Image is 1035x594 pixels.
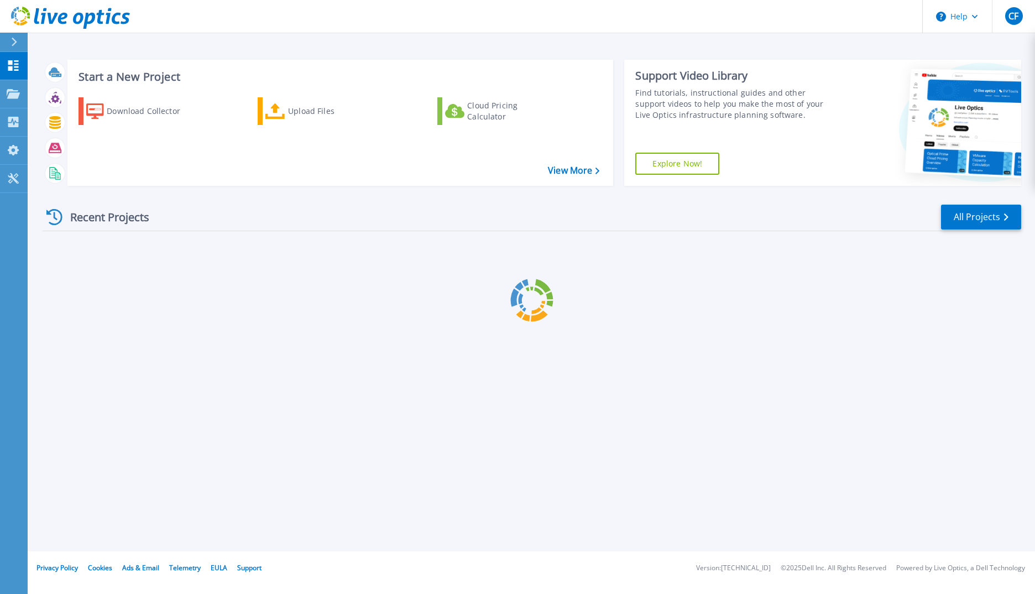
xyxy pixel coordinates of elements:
li: Powered by Live Optics, a Dell Technology [896,565,1025,572]
a: Explore Now! [635,153,719,175]
div: Recent Projects [43,204,164,231]
a: Telemetry [169,563,201,572]
a: Support [237,563,262,572]
a: Cookies [88,563,112,572]
a: Upload Files [258,97,381,125]
a: View More [548,165,599,176]
div: Find tutorials, instructional guides and other support videos to help you make the most of your L... [635,87,837,121]
div: Support Video Library [635,69,837,83]
div: Cloud Pricing Calculator [467,100,556,122]
div: Download Collector [107,100,195,122]
span: CF [1008,12,1018,20]
a: EULA [211,563,227,572]
div: Upload Files [288,100,377,122]
a: Ads & Email [122,563,159,572]
li: Version: [TECHNICAL_ID] [696,565,771,572]
a: Privacy Policy [36,563,78,572]
a: All Projects [941,205,1021,230]
a: Download Collector [79,97,202,125]
h3: Start a New Project [79,71,599,83]
a: Cloud Pricing Calculator [437,97,561,125]
li: © 2025 Dell Inc. All Rights Reserved [781,565,886,572]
